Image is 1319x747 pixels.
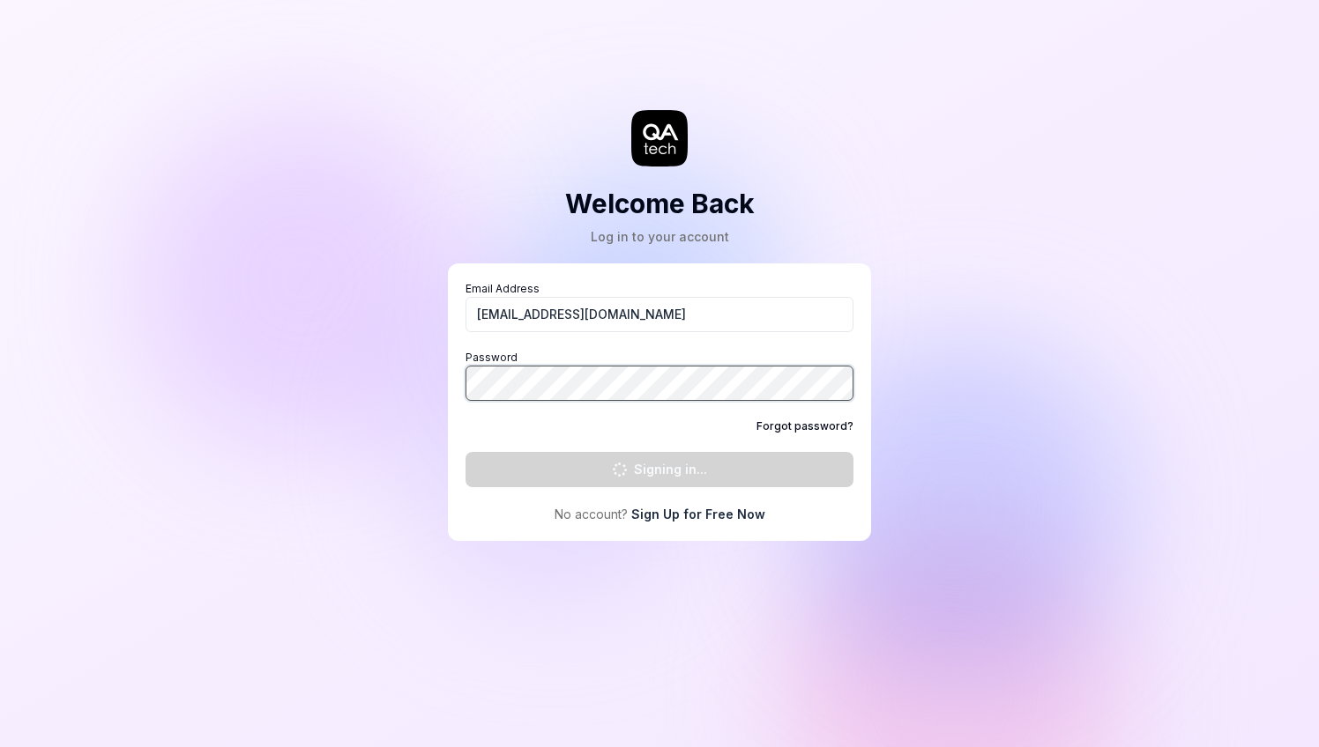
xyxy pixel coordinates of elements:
a: Forgot password? [756,418,853,434]
button: Signing in... [466,452,853,487]
label: Password [466,350,853,401]
a: Sign Up for Free Now [631,505,765,523]
input: Password [466,366,853,401]
span: No account? [555,505,628,523]
h2: Welcome Back [565,184,755,224]
div: Log in to your account [565,227,755,246]
label: Email Address [466,281,853,332]
input: Email Address [466,297,853,332]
